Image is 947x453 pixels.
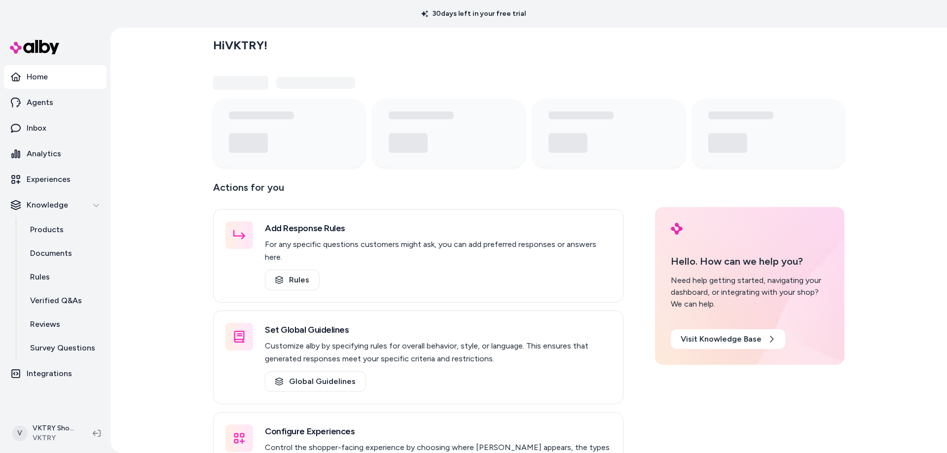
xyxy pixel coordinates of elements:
[27,148,61,160] p: Analytics
[4,116,107,140] a: Inbox
[20,218,107,242] a: Products
[213,179,623,203] p: Actions for you
[12,425,28,441] span: V
[30,271,50,283] p: Rules
[265,238,611,264] p: For any specific questions customers might ask, you can add preferred responses or answers here.
[30,224,64,236] p: Products
[4,91,107,114] a: Agents
[671,275,829,310] div: Need help getting started, navigating your dashboard, or integrating with your shop? We can help.
[20,336,107,360] a: Survey Questions
[33,433,77,443] span: VKTRY
[265,221,611,235] h3: Add Response Rules
[265,270,320,290] a: Rules
[30,295,82,307] p: Verified Q&As
[20,265,107,289] a: Rules
[213,38,267,53] h2: Hi VKTRY !
[671,223,683,235] img: alby Logo
[27,122,46,134] p: Inbox
[20,242,107,265] a: Documents
[20,313,107,336] a: Reviews
[265,424,611,438] h3: Configure Experiences
[27,368,72,380] p: Integrations
[4,65,107,89] a: Home
[33,423,77,433] p: VKTRY Shopify
[4,193,107,217] button: Knowledge
[4,362,107,385] a: Integrations
[27,199,68,211] p: Knowledge
[27,97,53,108] p: Agents
[671,254,829,269] p: Hello. How can we help you?
[20,289,107,313] a: Verified Q&As
[30,318,60,330] p: Reviews
[265,371,366,392] a: Global Guidelines
[265,323,611,337] h3: Set Global Guidelines
[6,418,85,449] button: VVKTRY ShopifyVKTRY
[265,340,611,365] p: Customize alby by specifying rules for overall behavior, style, or language. This ensures that ge...
[10,40,59,54] img: alby Logo
[27,71,48,83] p: Home
[4,168,107,191] a: Experiences
[27,174,71,185] p: Experiences
[4,142,107,166] a: Analytics
[30,247,72,259] p: Documents
[671,329,785,349] a: Visit Knowledge Base
[30,342,95,354] p: Survey Questions
[415,9,532,19] p: 30 days left in your free trial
